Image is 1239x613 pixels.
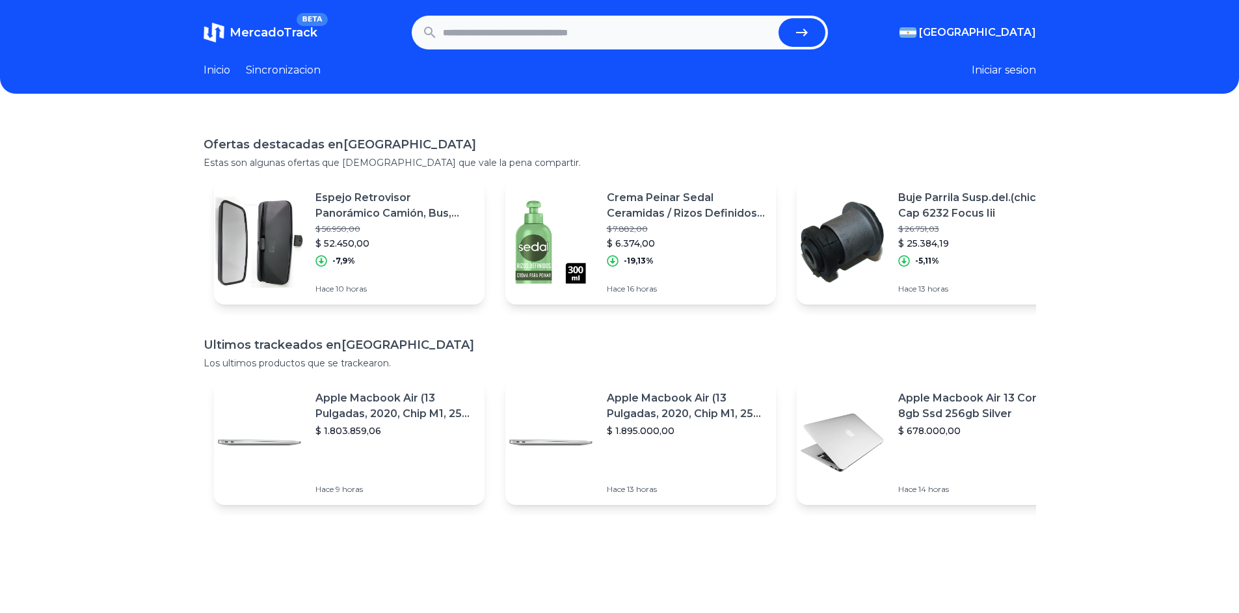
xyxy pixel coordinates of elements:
p: Hace 10 horas [315,284,474,294]
p: $ 1.803.859,06 [315,424,474,437]
a: MercadoTrackBETA [204,22,317,43]
a: Featured imageCrema Peinar Sedal Ceramidas / Rizos Definidos / Argan 300ml Tipo: Rizos Definidos$... [505,180,776,305]
p: $ 1.895.000,00 [607,424,766,437]
a: Sincronizacion [246,62,321,78]
p: -5,11% [915,256,939,266]
p: Apple Macbook Air (13 Pulgadas, 2020, Chip M1, 256 Gb De Ssd, 8 Gb De Ram) - Plata [315,390,474,422]
p: -19,13% [624,256,654,266]
p: $ 7.882,00 [607,224,766,234]
span: MercadoTrack [230,25,317,40]
p: Apple Macbook Air (13 Pulgadas, 2020, Chip M1, 256 Gb De Ssd, 8 Gb De Ram) - Plata [607,390,766,422]
p: Hace 9 horas [315,484,474,495]
img: Featured image [797,197,888,288]
p: Crema Peinar Sedal Ceramidas / Rizos Definidos / Argan 300ml Tipo: Rizos Definidos [607,190,766,221]
img: Featured image [214,197,305,288]
h1: Ofertas destacadas en [GEOGRAPHIC_DATA] [204,135,1036,154]
button: Iniciar sesion [972,62,1036,78]
p: Espejo Retrovisor Panorámico Camión, Bus, Micro, Alto 50cm [315,190,474,221]
p: $ 26.751,03 [898,224,1057,234]
h1: Ultimos trackeados en [GEOGRAPHIC_DATA] [204,336,1036,354]
p: $ 56.950,00 [315,224,474,234]
p: Hace 14 horas [898,484,1057,495]
a: Featured imageApple Macbook Air 13 Core I5 8gb Ssd 256gb Silver$ 678.000,00Hace 14 horas [797,380,1067,505]
p: $ 678.000,00 [898,424,1057,437]
span: BETA [297,13,327,26]
img: Featured image [797,397,888,488]
img: Argentina [899,27,916,38]
p: Buje Parrila Susp.del.(chico) Cap 6232 Focus Iii [898,190,1057,221]
a: Inicio [204,62,230,78]
img: Featured image [505,197,596,288]
p: Apple Macbook Air 13 Core I5 8gb Ssd 256gb Silver [898,390,1057,422]
p: Hace 13 horas [898,284,1057,294]
span: [GEOGRAPHIC_DATA] [919,25,1036,40]
p: $ 25.384,19 [898,237,1057,250]
button: [GEOGRAPHIC_DATA] [899,25,1036,40]
p: Hace 13 horas [607,484,766,495]
img: MercadoTrack [204,22,224,43]
img: Featured image [505,397,596,488]
a: Featured imageApple Macbook Air (13 Pulgadas, 2020, Chip M1, 256 Gb De Ssd, 8 Gb De Ram) - Plata$... [214,380,485,505]
p: $ 6.374,00 [607,237,766,250]
a: Featured imageEspejo Retrovisor Panorámico Camión, Bus, Micro, Alto 50cm$ 56.950,00$ 52.450,00-7,... [214,180,485,305]
a: Featured imageBuje Parrila Susp.del.(chico) Cap 6232 Focus Iii$ 26.751,03$ 25.384,19-5,11%Hace 13... [797,180,1067,305]
p: -7,9% [332,256,355,266]
p: $ 52.450,00 [315,237,474,250]
p: Estas son algunas ofertas que [DEMOGRAPHIC_DATA] que vale la pena compartir. [204,156,1036,169]
p: Los ultimos productos que se trackearon. [204,357,1036,370]
a: Featured imageApple Macbook Air (13 Pulgadas, 2020, Chip M1, 256 Gb De Ssd, 8 Gb De Ram) - Plata$... [505,380,776,505]
img: Featured image [214,397,305,488]
p: Hace 16 horas [607,284,766,294]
